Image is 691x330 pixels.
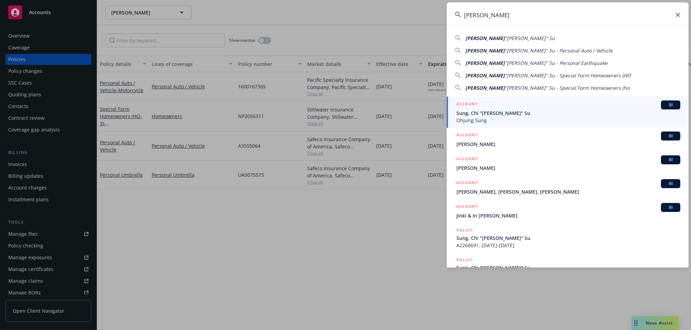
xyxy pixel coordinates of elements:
h5: ACCOUNT [456,100,477,109]
span: [PERSON_NAME] [465,85,505,91]
span: A2268691, [DATE]-[DATE] [456,242,680,249]
span: BI [664,204,678,211]
a: ACCOUNTBIJinki & In [PERSON_NAME] [447,199,689,223]
span: "[PERSON_NAME]" Su - Special Form Homeowners (HO [505,72,631,79]
a: ACCOUNTBI[PERSON_NAME] [447,152,689,175]
span: "[PERSON_NAME]" Su - Personal Earthquake [505,60,607,66]
h5: ACCOUNT [456,155,477,164]
input: Search... [447,2,689,27]
span: Jinki & In [PERSON_NAME] [456,212,680,219]
span: [PERSON_NAME] [465,35,505,41]
span: Sung, Chi "[PERSON_NAME]" Su [456,234,680,242]
span: "[PERSON_NAME]" Su - Special Form Homeowners (ho [505,85,630,91]
span: Ohjung Sung [456,117,680,124]
a: ACCOUNTBI[PERSON_NAME] [447,128,689,152]
span: "[PERSON_NAME]" Su - Personal Auto / Vehicle [505,47,613,54]
span: BI [664,181,678,187]
span: [PERSON_NAME] [465,47,505,54]
span: [PERSON_NAME] [465,60,505,66]
span: [PERSON_NAME] [456,140,680,148]
span: [PERSON_NAME] [465,72,505,79]
h5: ACCOUNT [456,203,477,211]
span: Sung, Chi "[PERSON_NAME]" Su [456,264,680,271]
a: ACCOUNTBI[PERSON_NAME], [PERSON_NAME], [PERSON_NAME] [447,175,689,199]
span: [PERSON_NAME] [456,164,680,172]
a: ACCOUNTBISung, Chi "[PERSON_NAME]" SuOhjung Sung [447,97,689,128]
h5: POLICY [456,256,472,263]
span: Sung, Chi "[PERSON_NAME]" Su [456,109,680,117]
h5: POLICY [456,227,472,234]
span: "[PERSON_NAME]" Su [505,35,555,41]
span: BI [664,133,678,139]
h5: ACCOUNT [456,179,477,187]
h5: ACCOUNT [456,132,477,140]
span: BI [664,102,678,108]
span: [PERSON_NAME], [PERSON_NAME], [PERSON_NAME] [456,188,680,195]
a: POLICYSung, Chi "[PERSON_NAME]" Su [447,253,689,282]
span: BI [664,157,678,163]
a: POLICYSung, Chi "[PERSON_NAME]" SuA2268691, [DATE]-[DATE] [447,223,689,253]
